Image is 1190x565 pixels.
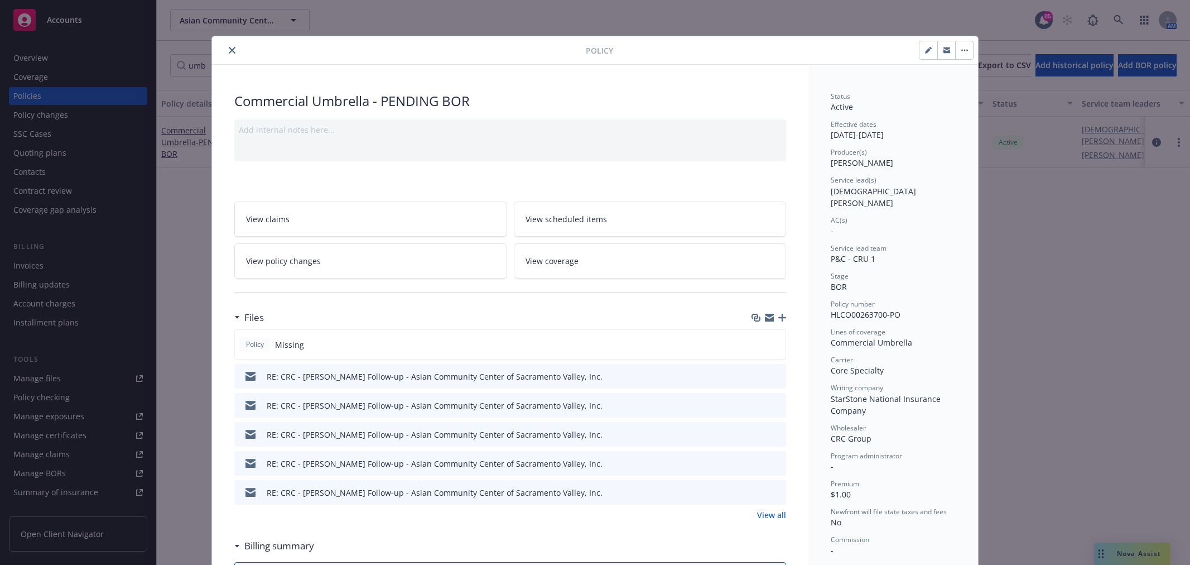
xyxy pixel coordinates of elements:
a: View claims [234,202,507,237]
div: RE: CRC - [PERSON_NAME] Follow-up - Asian Community Center of Sacramento Valley, Inc. [267,429,603,440]
span: [PERSON_NAME] [831,157,893,168]
span: Premium [831,479,859,489]
div: RE: CRC - [PERSON_NAME] Follow-up - Asian Community Center of Sacramento Valley, Inc. [267,487,603,499]
span: P&C - CRU 1 [831,253,875,264]
span: Effective dates [831,119,876,129]
div: RE: CRC - [PERSON_NAME] Follow-up - Asian Community Center of Sacramento Valley, Inc. [267,458,603,470]
span: Active [831,102,853,112]
span: Policy [586,45,613,56]
span: View claims [246,213,290,225]
button: preview file [772,429,782,440]
span: BOR [831,281,847,292]
div: Commercial Umbrella [831,337,956,348]
span: View policy changes [246,255,321,267]
span: Lines of coverage [831,327,885,337]
span: View scheduled items [526,213,607,225]
button: download file [754,371,763,382]
button: download file [754,429,763,440]
div: Files [234,310,264,325]
div: [DATE] - [DATE] [831,119,956,141]
a: View all [757,509,786,521]
span: Service lead team [831,243,887,253]
span: Service lead(s) [831,175,876,185]
button: preview file [772,487,782,499]
span: - [831,226,834,236]
button: close [225,44,239,57]
a: View scheduled items [514,202,787,237]
span: Program administrator [831,451,902,461]
a: View policy changes [234,243,507,279]
button: preview file [772,371,782,382]
span: Stage [831,271,849,281]
span: Writing company [831,383,883,392]
span: HLCO00263700-PO [831,309,900,320]
h3: Billing summary [244,539,314,553]
button: preview file [772,400,782,411]
div: Add internal notes here... [239,124,782,136]
h3: Files [244,310,264,325]
div: RE: CRC - [PERSON_NAME] Follow-up - Asian Community Center of Sacramento Valley, Inc. [267,371,603,382]
button: download file [754,400,763,411]
span: StarStone National Insurance Company [831,394,943,416]
span: Status [831,92,850,101]
div: Billing summary [234,539,314,553]
span: - [831,461,834,472]
span: Producer(s) [831,147,867,157]
span: CRC Group [831,433,871,444]
span: Carrier [831,355,853,365]
span: No [831,517,841,528]
span: Newfront will file state taxes and fees [831,507,947,516]
span: - [831,545,834,556]
button: download file [754,487,763,499]
span: [DEMOGRAPHIC_DATA][PERSON_NAME] [831,186,916,208]
div: RE: CRC - [PERSON_NAME] Follow-up - Asian Community Center of Sacramento Valley, Inc. [267,400,603,411]
span: View coverage [526,255,579,267]
span: Missing [275,339,304,351]
button: preview file [772,458,782,470]
span: Commission [831,535,869,544]
span: Policy number [831,299,875,309]
span: Wholesaler [831,423,866,433]
span: Policy [244,339,266,349]
span: $1.00 [831,489,851,500]
a: View coverage [514,243,787,279]
span: Core Specialty [831,365,884,376]
span: AC(s) [831,216,847,225]
button: download file [754,458,763,470]
div: Commercial Umbrella - PENDING BOR [234,92,786,111]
